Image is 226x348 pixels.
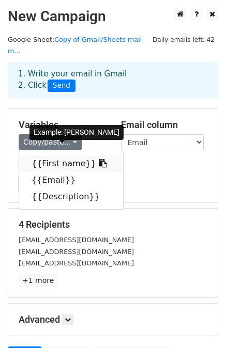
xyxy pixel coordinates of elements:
[19,134,82,150] a: Copy/paste...
[48,80,76,92] span: Send
[8,8,218,25] h2: New Campaign
[19,248,134,256] small: [EMAIL_ADDRESS][DOMAIN_NAME]
[19,314,207,325] h5: Advanced
[29,125,124,140] div: Example: [PERSON_NAME]
[19,236,134,244] small: [EMAIL_ADDRESS][DOMAIN_NAME]
[19,172,123,188] a: {{Email}}
[8,36,142,55] small: Google Sheet:
[121,119,208,131] h5: Email column
[174,298,226,348] iframe: Chat Widget
[19,155,123,172] a: {{First name}}
[149,34,218,45] span: Daily emails left: 42
[19,119,106,131] h5: Variables
[8,36,142,55] a: Copy of Gmail/Sheets mail m...
[19,259,134,267] small: [EMAIL_ADDRESS][DOMAIN_NAME]
[19,274,57,287] a: +1 more
[19,188,123,205] a: {{Description}}
[149,36,218,43] a: Daily emails left: 42
[19,219,207,230] h5: 4 Recipients
[10,68,216,92] div: 1. Write your email in Gmail 2. Click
